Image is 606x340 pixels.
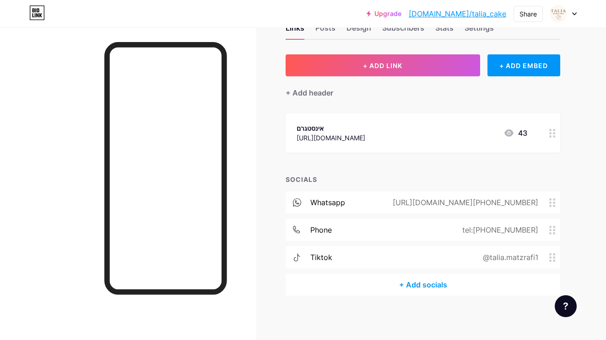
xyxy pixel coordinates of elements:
[550,5,567,22] img: talia_cake
[519,9,537,19] div: Share
[315,22,335,39] div: Posts
[310,197,345,208] div: whatsapp
[297,133,365,143] div: [URL][DOMAIN_NAME]
[487,54,560,76] div: + ADD EMBED
[286,274,560,296] div: + Add socials
[363,62,402,69] span: + ADD LINK
[503,127,527,138] div: 43
[468,252,549,263] div: @talia.matzrafi1
[286,22,304,39] div: Links
[286,175,560,184] div: SOCIALS
[367,10,401,17] a: Upgrade
[310,224,332,235] div: phone
[465,22,494,39] div: Settings
[346,22,371,39] div: Design
[378,197,549,208] div: [URL][DOMAIN_NAME][PHONE_NUMBER]
[382,22,424,39] div: Subscribers
[286,87,333,98] div: + Add header
[310,252,332,263] div: tiktok
[297,123,365,133] div: אינסטגרם
[435,22,454,39] div: Stats
[409,8,506,19] a: [DOMAIN_NAME]/talia_cake
[448,224,549,235] div: tel:[PHONE_NUMBER]
[286,54,480,76] button: + ADD LINK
